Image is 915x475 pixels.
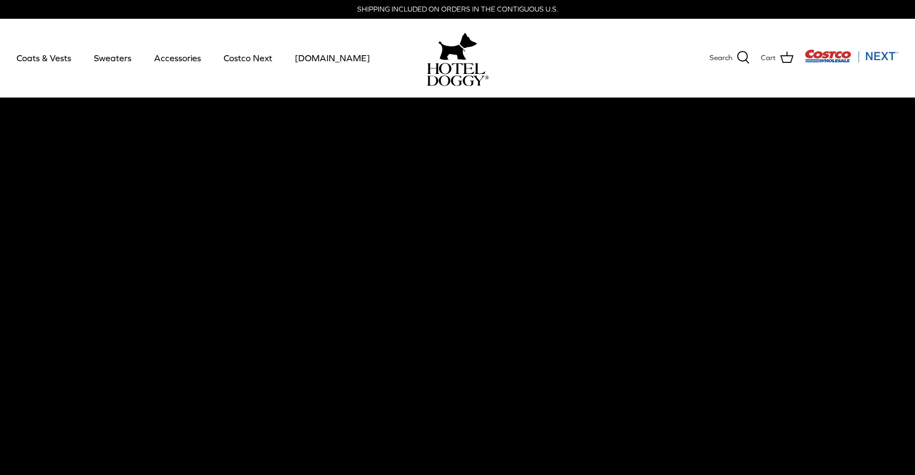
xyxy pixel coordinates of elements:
[710,51,750,65] a: Search
[761,51,794,65] a: Cart
[144,39,211,77] a: Accessories
[214,39,282,77] a: Costco Next
[427,63,489,86] img: hoteldoggycom
[805,49,898,63] img: Costco Next
[7,39,81,77] a: Coats & Vests
[710,52,732,64] span: Search
[84,39,141,77] a: Sweaters
[427,30,489,86] a: hoteldoggy.com hoteldoggycom
[438,30,477,63] img: hoteldoggy.com
[805,56,898,65] a: Visit Costco Next
[761,52,776,64] span: Cart
[285,39,380,77] a: [DOMAIN_NAME]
